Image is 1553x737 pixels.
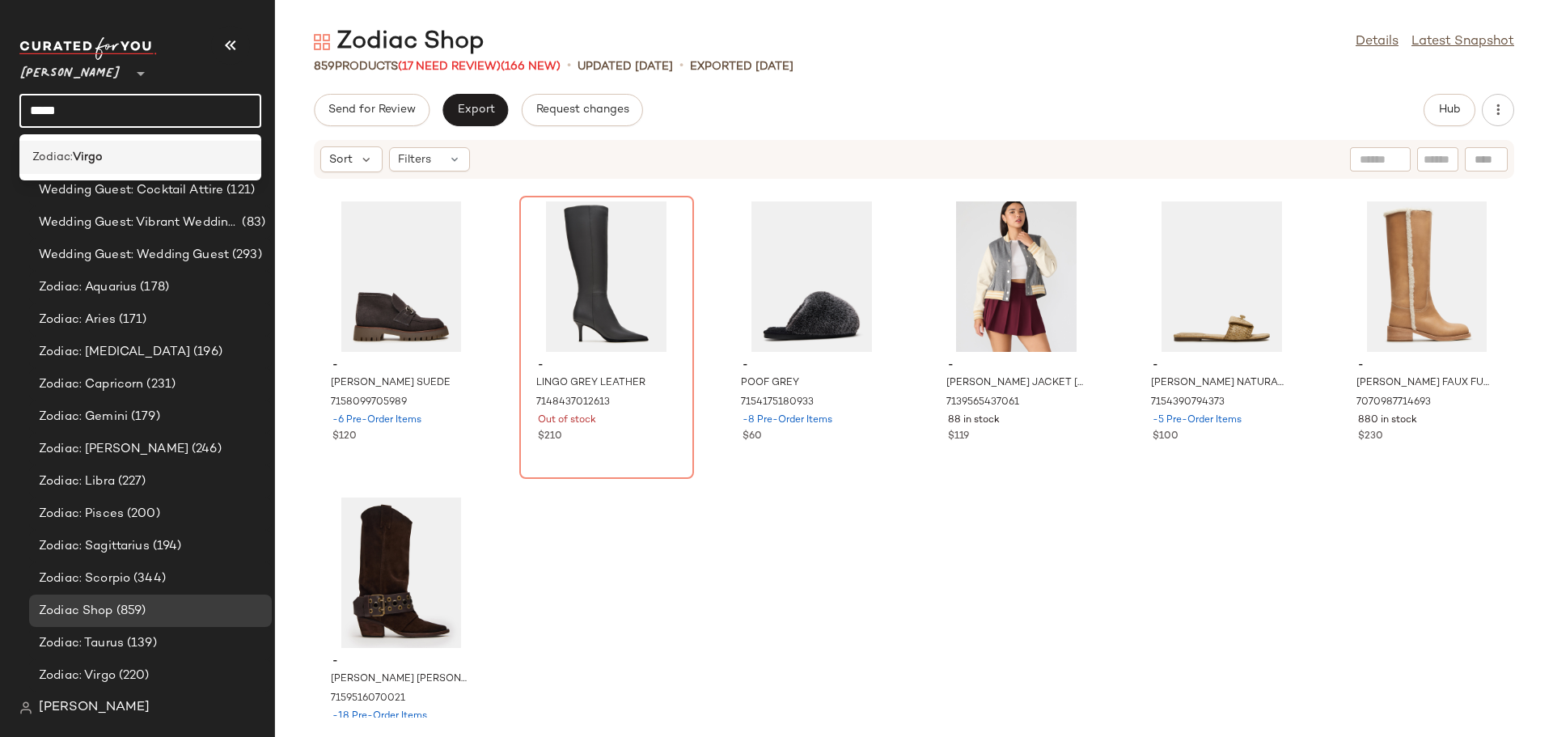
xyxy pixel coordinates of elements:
[39,570,130,588] span: Zodiac: Scorpio
[314,26,485,58] div: Zodiac Shop
[501,61,561,73] span: (166 New)
[1140,201,1303,352] img: STEVEMADDEN_SHOES_MORELAND-R_NATURAL-RAFFIA_05.jpg
[456,104,494,116] span: Export
[124,634,157,653] span: (139)
[314,58,561,75] div: Products
[743,358,880,373] span: -
[39,472,115,491] span: Zodiac: Libra
[538,430,562,444] span: $210
[331,376,451,391] span: [PERSON_NAME] SUEDE
[332,358,470,373] span: -
[741,376,799,391] span: POOF GREY
[314,94,430,126] button: Send for Review
[314,61,335,73] span: 859
[743,413,832,428] span: -8 Pre-Order Items
[948,358,1085,373] span: -
[19,37,157,60] img: cfy_white_logo.C9jOOHJF.svg
[331,692,405,706] span: 7159516070021
[331,672,468,687] span: [PERSON_NAME] [PERSON_NAME] SUEDE
[188,440,222,459] span: (246)
[115,472,146,491] span: (227)
[116,311,147,329] span: (171)
[1356,396,1431,410] span: 7070987714693
[319,498,483,648] img: STEVEMADDEN_SHOES_ASHWOOD_BROWN-SUEDE.jpg
[143,375,176,394] span: (231)
[150,537,182,556] span: (194)
[1438,104,1461,116] span: Hub
[19,55,121,84] span: [PERSON_NAME]
[1153,430,1179,444] span: $100
[39,698,150,718] span: [PERSON_NAME]
[319,201,483,352] img: STEVEMADDEN_SHOES_LEON_GREY-SUEDE.jpg
[398,151,431,168] span: Filters
[328,104,416,116] span: Send for Review
[690,58,793,75] p: Exported [DATE]
[1153,413,1242,428] span: -5 Pre-Order Items
[535,104,629,116] span: Request changes
[1345,201,1509,352] img: STEVEMADDEN_SHOES_RIGGS-F_BANANA-LEATHER_01_1a7be799-a59c-475a-97b4-b2fc1432c11c.jpg
[130,570,166,588] span: (344)
[332,709,427,724] span: -18 Pre-Order Items
[948,413,1000,428] span: 88 in stock
[39,246,229,265] span: Wedding Guest: Wedding Guest
[522,94,643,126] button: Request changes
[1358,413,1417,428] span: 880 in stock
[39,602,113,621] span: Zodiac Shop
[39,634,124,653] span: Zodiac: Taurus
[1356,32,1399,52] a: Details
[19,701,32,714] img: svg%3e
[39,181,223,200] span: Wedding Guest: Cocktail Attire
[128,408,160,426] span: (179)
[223,181,255,200] span: (121)
[1151,396,1225,410] span: 7154390794373
[39,667,116,685] span: Zodiac: Virgo
[332,413,421,428] span: -6 Pre-Order Items
[137,278,169,297] span: (178)
[743,430,762,444] span: $60
[190,343,222,362] span: (196)
[538,413,596,428] span: Out of stock
[730,201,893,352] img: STEVEMADDEN_SHOES_POOF_GREY_01.jpg
[39,505,124,523] span: Zodiac: Pisces
[39,214,239,232] span: Wedding Guest: Vibrant Wedding Guest
[398,61,501,73] span: (17 Need Review)
[442,94,508,126] button: Export
[525,201,688,352] img: STEVEMADDEN_SHOES_LINGO_GREY-LEATHER.jpg
[536,376,645,391] span: LINGO GREY LEATHER
[578,58,673,75] p: updated [DATE]
[946,376,1084,391] span: [PERSON_NAME] JACKET [PERSON_NAME]
[39,375,143,394] span: Zodiac: Capricorn
[32,149,73,166] span: Zodiac:
[229,246,262,265] span: (293)
[39,343,190,362] span: Zodiac: [MEDICAL_DATA]
[538,358,675,373] span: -
[39,278,137,297] span: Zodiac: Aquarius
[116,667,150,685] span: (220)
[73,149,103,166] b: Virgo
[946,396,1019,410] span: 7139565437061
[1358,430,1383,444] span: $230
[567,57,571,76] span: •
[1358,358,1496,373] span: -
[1411,32,1514,52] a: Latest Snapshot
[536,396,610,410] span: 7148437012613
[1151,376,1289,391] span: [PERSON_NAME] NATURAL RAFFIA
[935,201,1098,352] img: STEVEMADDEN_APPAREL_BP302973_GREY_33461_HERO.jpg
[39,408,128,426] span: Zodiac: Gemini
[314,34,330,50] img: svg%3e
[39,440,188,459] span: Zodiac: [PERSON_NAME]
[1153,358,1290,373] span: -
[124,505,160,523] span: (200)
[239,214,265,232] span: (83)
[329,151,353,168] span: Sort
[1356,376,1494,391] span: [PERSON_NAME] FAUX FUR BANANA LEATHER
[332,654,470,669] span: -
[332,430,357,444] span: $120
[39,311,116,329] span: Zodiac: Aries
[113,602,146,621] span: (859)
[331,396,407,410] span: 7158099705989
[679,57,683,76] span: •
[1424,94,1475,126] button: Hub
[741,396,814,410] span: 7154175180933
[39,537,150,556] span: Zodiac: Sagittarius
